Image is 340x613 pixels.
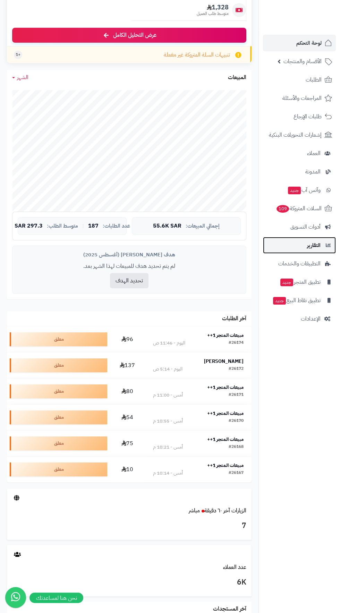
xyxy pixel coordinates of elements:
[263,108,336,125] a: طلبات الإرجاع
[110,431,145,456] td: 75
[10,436,107,450] div: معلق
[110,352,145,378] td: 137
[229,366,244,373] div: #26172
[273,297,286,305] span: جديد
[189,506,246,515] a: الزيارات آخر ٦٠ دقيقةمباشر
[228,75,246,81] h3: المبيعات
[153,366,182,373] div: اليوم - 5:14 ص
[110,378,145,404] td: 80
[18,262,241,270] p: لم يتم تحديد هدف للمبيعات لهذا الشهر بعد.
[153,223,181,229] span: 55.6K SAR
[222,316,246,322] h3: آخر الطلبات
[204,358,244,365] strong: [PERSON_NAME]
[10,462,107,476] div: معلق
[276,205,290,213] span: 109
[263,35,336,51] a: لوحة التحكم
[88,223,99,229] span: 187
[197,3,229,11] span: 1,328
[263,90,336,107] a: المراجعات والأسئلة
[207,462,244,469] strong: مبيعات المتجر 1++
[307,240,321,250] span: التقارير
[10,358,107,372] div: معلق
[47,223,78,229] span: متوسط الطلب:
[82,223,84,229] span: |
[18,251,241,258] div: هدف [PERSON_NAME] (أغسطس 2025)
[213,606,246,612] h3: آخر المستجدات
[293,5,333,20] img: logo-2.png
[263,163,336,180] a: المدونة
[17,73,28,82] span: الشهر
[10,332,107,346] div: معلق
[229,340,244,347] div: #26174
[263,127,336,143] a: إشعارات التحويلات البنكية
[280,279,293,286] span: جديد
[229,444,244,451] div: #26168
[10,410,107,424] div: معلق
[263,219,336,235] a: أدوات التسويق
[12,74,28,82] a: الشهر
[305,167,321,177] span: المدونة
[153,470,183,477] div: أمس - 10:14 م
[263,274,336,290] a: تطبيق المتجرجديد
[272,296,321,305] span: تطبيق نقاط البيع
[113,31,156,39] span: عرض التحليل الكامل
[153,418,183,425] div: أمس - 10:55 م
[153,340,185,347] div: اليوم - 11:46 ص
[16,52,20,58] span: +1
[110,326,145,352] td: 96
[306,75,322,85] span: الطلبات
[12,520,246,532] h3: 7
[278,259,321,269] span: التطبيقات والخدمات
[287,185,321,195] span: وآتس آب
[290,222,321,232] span: أدوات التسويق
[301,314,321,324] span: الإعدادات
[164,51,230,59] span: تنبيهات السلة المتروكة غير مفعلة
[10,384,107,398] div: معلق
[280,277,321,287] span: تطبيق المتجر
[229,392,244,399] div: #26171
[263,182,336,198] a: وآتس آبجديد
[288,187,301,194] span: جديد
[263,71,336,88] a: الطلبات
[153,444,183,451] div: أمس - 10:21 م
[269,130,322,140] span: إشعارات التحويلات البنكية
[263,145,336,162] a: العملاء
[103,223,130,229] span: عدد الطلبات:
[276,204,322,213] span: السلات المتروكة
[186,223,220,229] span: إجمالي المبيعات:
[307,148,321,158] span: العملاء
[229,418,244,425] div: #26170
[263,310,336,327] a: الإعدادات
[229,470,244,477] div: #26167
[15,223,43,229] span: 297.3 SAR
[296,38,322,48] span: لوحة التحكم
[110,457,145,482] td: 10
[263,237,336,254] a: التقارير
[283,57,322,66] span: الأقسام والمنتجات
[12,28,246,43] a: عرض التحليل الكامل
[197,11,229,17] span: متوسط طلب العميل
[207,332,244,339] strong: مبيعات المتجر 1++
[110,405,145,430] td: 54
[263,200,336,217] a: السلات المتروكة109
[207,384,244,391] strong: مبيعات المتجر 1++
[223,563,246,571] a: عدد العملاء
[263,292,336,309] a: تطبيق نقاط البيعجديد
[110,273,148,288] button: تحديد الهدف
[207,436,244,443] strong: مبيعات المتجر 1++
[153,392,183,399] div: أمس - 11:00 م
[189,506,200,515] small: مباشر
[263,255,336,272] a: التطبيقات والخدمات
[282,93,322,103] span: المراجعات والأسئلة
[207,410,244,417] strong: مبيعات المتجر 1++
[294,112,322,121] span: طلبات الإرجاع
[12,577,246,588] h3: 6K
